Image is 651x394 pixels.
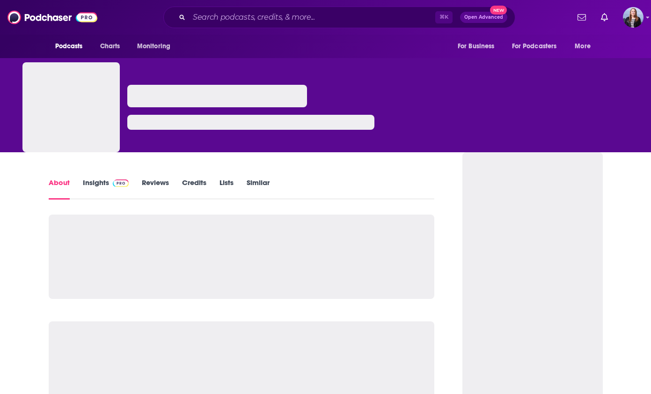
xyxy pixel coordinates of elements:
span: Open Advanced [464,15,503,20]
a: Similar [247,178,270,200]
a: Charts [94,37,126,55]
span: Charts [100,40,120,53]
span: ⌘ K [435,11,453,23]
div: Search podcasts, credits, & more... [163,7,515,28]
a: About [49,178,70,200]
button: Open AdvancedNew [460,12,507,23]
button: open menu [568,37,602,55]
img: Podchaser - Follow, Share and Rate Podcasts [7,8,97,26]
a: Reviews [142,178,169,200]
button: open menu [506,37,571,55]
span: New [490,6,507,15]
span: For Podcasters [512,40,557,53]
button: open menu [49,37,95,55]
span: For Business [458,40,495,53]
span: Podcasts [55,40,83,53]
button: open menu [451,37,506,55]
a: Credits [182,178,206,200]
img: User Profile [623,7,644,28]
a: Show notifications dropdown [597,9,612,25]
span: Monitoring [137,40,170,53]
button: Show profile menu [623,7,644,28]
span: Logged in as annarice [623,7,644,28]
a: Lists [219,178,234,200]
span: More [575,40,591,53]
img: Podchaser Pro [113,179,129,187]
button: open menu [131,37,183,55]
a: Show notifications dropdown [574,9,590,25]
a: InsightsPodchaser Pro [83,178,129,200]
input: Search podcasts, credits, & more... [189,10,435,25]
